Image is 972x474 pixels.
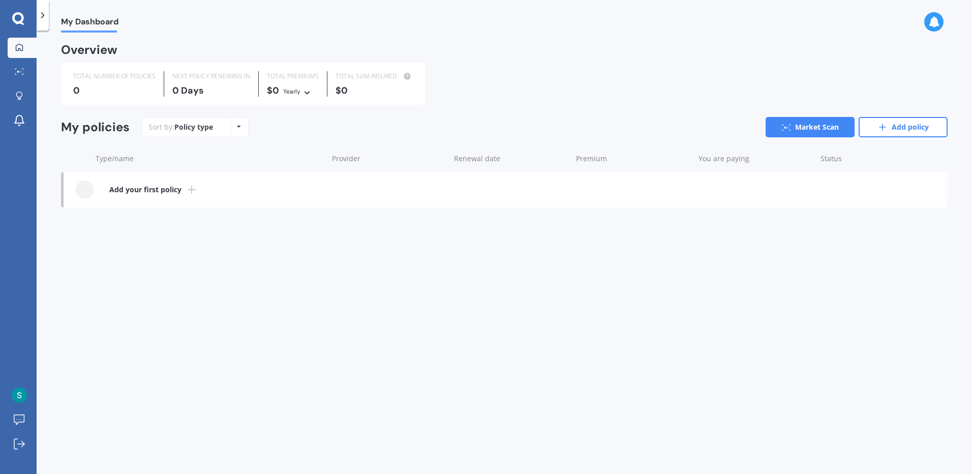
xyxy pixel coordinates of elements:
div: 0 Days [172,85,250,96]
div: Premium [576,154,690,164]
div: Provider [332,154,446,164]
div: Status [821,154,897,164]
span: My Dashboard [61,17,118,31]
div: Sort by: [148,122,213,132]
b: Add your first policy [109,185,181,195]
div: Renewal date [454,154,568,164]
div: Policy type [174,122,213,132]
div: My policies [61,120,130,135]
div: NEXT POLICY RENEWING IN [172,71,250,81]
div: You are paying [698,154,812,164]
a: Add policy [859,117,948,137]
div: TOTAL PREMIUMS [267,71,319,81]
div: $0 [267,85,319,97]
div: TOTAL SUM INSURED [336,71,413,81]
a: Market Scan [766,117,855,137]
div: Type/name [96,154,324,164]
div: 0 [73,85,156,96]
div: TOTAL NUMBER OF POLICIES [73,71,156,81]
div: Yearly [283,86,300,97]
a: Add your first policy [64,172,948,208]
div: Overview [61,45,117,55]
img: ALm5wu3BLGd5Ojk3S758aiIlcnV03tgOz9O6XthMlxnT=s96-c [12,388,27,403]
div: $0 [336,85,413,96]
